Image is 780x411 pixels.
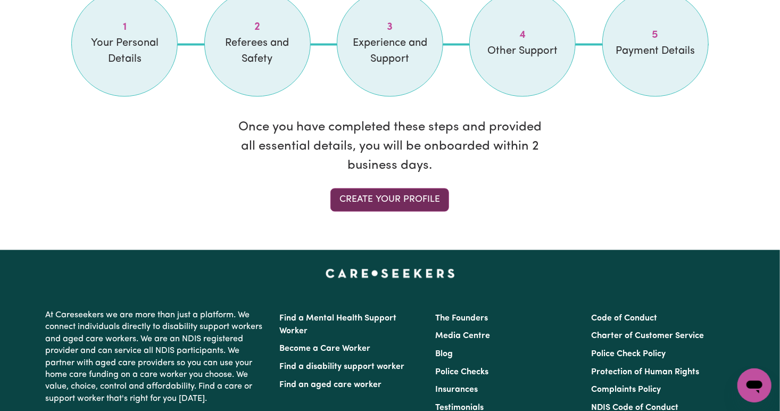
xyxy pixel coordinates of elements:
[592,332,704,341] a: Charter of Customer Service
[350,36,430,68] span: Experience and Support
[279,315,396,336] a: Find a Mental Health Support Worker
[592,350,666,359] a: Police Check Policy
[218,36,297,68] span: Referees and Safety
[435,350,453,359] a: Blog
[435,332,490,341] a: Media Centre
[616,44,695,60] span: Payment Details
[45,306,267,409] p: At Careseekers we are more than just a platform. We connect individuals directly to disability su...
[483,44,562,60] span: Other Support
[435,315,488,323] a: The Founders
[279,345,370,354] a: Become a Care Worker
[592,315,658,323] a: Code of Conduct
[435,368,488,377] a: Police Checks
[350,20,430,36] span: Step 3
[279,363,404,372] a: Find a disability support worker
[218,20,297,36] span: Step 2
[279,381,381,390] a: Find an aged care worker
[234,118,546,176] p: Once you have completed these steps and provided all essential details, you will be onboarded wit...
[326,269,455,278] a: Careseekers home page
[616,28,695,44] span: Step 5
[85,20,164,36] span: Step 1
[592,386,661,394] a: Complaints Policy
[85,36,164,68] span: Your Personal Details
[737,368,771,402] iframe: Button to launch messaging window
[483,28,562,44] span: Step 4
[435,386,478,394] a: Insurances
[330,188,449,212] a: Create your profile
[592,368,700,377] a: Protection of Human Rights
